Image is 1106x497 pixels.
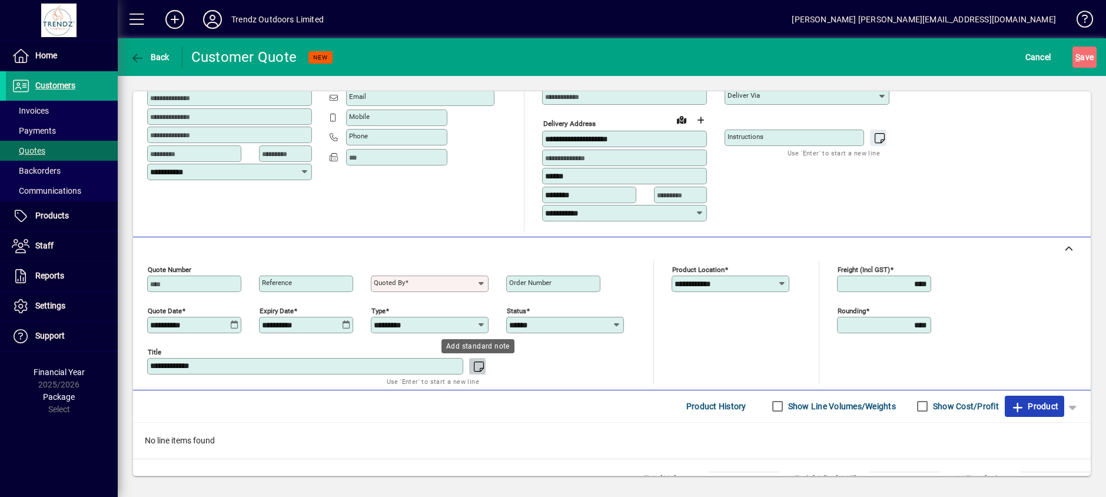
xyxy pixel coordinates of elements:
div: [PERSON_NAME] [PERSON_NAME][EMAIL_ADDRESS][DOMAIN_NAME] [792,10,1056,29]
button: Profile [194,9,231,30]
mat-label: Quote number [148,265,191,273]
mat-label: Quote date [148,306,182,314]
span: S [1075,52,1080,62]
button: Back [127,47,172,68]
span: Settings [35,301,65,310]
span: Invoices [12,106,49,115]
mat-label: Type [371,306,386,314]
span: Home [35,51,57,60]
button: Choose address [691,111,710,130]
span: Backorders [12,166,61,175]
span: Support [35,331,65,340]
mat-label: Product location [672,265,725,273]
span: Quotes [12,146,45,155]
mat-label: Phone [349,132,368,140]
mat-label: Email [349,92,366,101]
td: 0.00 [869,472,940,486]
button: Cancel [1022,47,1054,68]
mat-label: Deliver via [728,91,760,100]
span: Customers [35,81,75,90]
a: Home [6,41,118,71]
span: Product [1011,397,1058,416]
mat-label: Freight (incl GST) [838,265,890,273]
td: Freight (incl GST) [789,472,869,486]
mat-label: Instructions [728,132,763,141]
a: Staff [6,231,118,261]
span: Communications [12,186,81,196]
mat-label: Rounding [838,306,866,314]
label: Show Line Volumes/Weights [786,400,896,412]
div: Customer Quote [191,48,297,67]
div: No line items found [133,423,1091,459]
span: ave [1075,48,1094,67]
span: Staff [35,241,54,250]
span: Product History [686,397,746,416]
a: Products [6,201,118,231]
td: 0.00 [1020,472,1091,486]
span: Products [35,211,69,220]
span: NEW [313,54,328,61]
mat-label: Title [148,347,161,356]
span: Cancel [1025,48,1051,67]
mat-label: Reference [262,279,292,287]
mat-label: Order number [509,279,552,287]
app-page-header-button: Back [118,47,182,68]
td: Total Volume [638,472,709,486]
a: Invoices [6,101,118,121]
a: Payments [6,121,118,141]
span: Payments [12,126,56,135]
mat-label: Mobile [349,112,370,121]
button: Product History [682,396,751,417]
button: Add [156,9,194,30]
span: Reports [35,271,64,280]
label: Show Cost/Profit [931,400,999,412]
a: Quotes [6,141,118,161]
a: Knowledge Base [1068,2,1091,41]
mat-hint: Use 'Enter' to start a new line [387,375,479,388]
a: Support [6,322,118,351]
div: Trendz Outdoors Limited [231,10,324,29]
button: Product [1005,396,1064,417]
button: Save [1072,47,1097,68]
span: Back [130,52,170,62]
a: Backorders [6,161,118,181]
td: 0.0000 M³ [709,472,779,486]
span: Package [43,392,75,402]
a: Settings [6,291,118,321]
div: Add standard note [441,339,514,353]
mat-label: Quoted by [374,279,405,287]
mat-label: Status [507,306,526,314]
mat-label: Expiry date [260,306,294,314]
mat-hint: Use 'Enter' to start a new line [788,146,880,160]
a: Reports [6,261,118,291]
td: GST exclusive [949,472,1020,486]
span: Financial Year [34,367,85,377]
a: View on map [672,110,691,129]
a: Communications [6,181,118,201]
